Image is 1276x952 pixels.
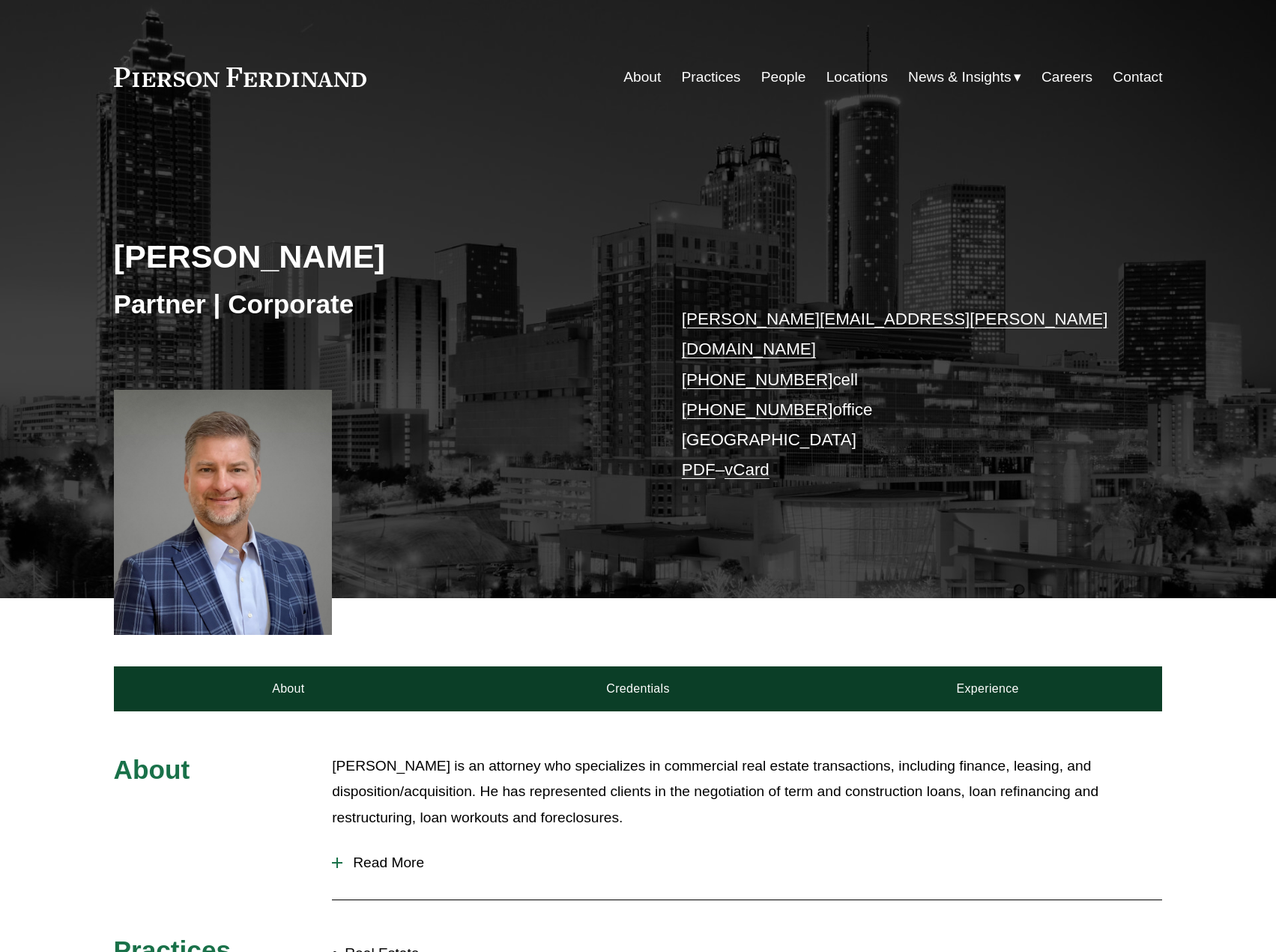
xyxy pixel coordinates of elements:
[463,666,813,711] a: Credentials
[682,460,716,479] a: PDF
[908,64,1012,91] span: News & Insights
[114,755,190,784] span: About
[682,304,1119,486] p: cell office [GEOGRAPHIC_DATA] –
[332,753,1162,831] p: [PERSON_NAME] is an attorney who specializes in commercial real estate transactions, including fi...
[1041,63,1092,91] a: Careers
[682,370,833,389] a: [PHONE_NUMBER]
[114,237,638,276] h2: [PERSON_NAME]
[332,843,1162,882] button: Read More
[114,666,464,711] a: About
[682,63,741,91] a: Practices
[682,310,1108,358] a: [PERSON_NAME][EMAIL_ADDRESS][PERSON_NAME][DOMAIN_NAME]
[114,288,638,321] h3: Partner | Corporate
[1113,63,1162,91] a: Contact
[342,855,1162,871] span: Read More
[761,63,806,91] a: People
[623,63,661,91] a: About
[826,63,888,91] a: Locations
[682,400,833,419] a: [PHONE_NUMBER]
[813,666,1163,711] a: Experience
[908,63,1021,91] a: folder dropdown
[725,460,769,479] a: vCard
